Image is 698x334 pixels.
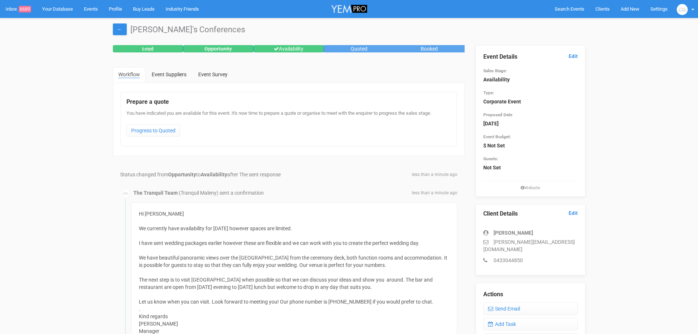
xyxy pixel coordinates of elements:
strong: [DATE] [483,121,499,126]
div: Booked [394,45,465,52]
a: Edit [569,210,578,217]
div: Availability [254,45,324,52]
strong: The Tranquil Team [133,190,178,196]
a: Send Email [483,302,578,315]
strong: Availability [201,172,227,177]
span: less than a minute ago [412,172,457,178]
strong: Availability [483,77,510,82]
a: Progress to Quoted [126,124,180,137]
h1: [PERSON_NAME]'s Conferences [113,25,586,34]
span: Clients [595,6,610,12]
a: Edit [569,53,578,60]
span: 6689 [19,6,31,12]
span: Search Events [555,6,584,12]
span: less than a minute ago [412,190,457,196]
span: Status changed from to after The sent response [120,172,281,177]
legend: Client Details [483,210,578,218]
legend: Actions [483,290,578,299]
a: ← [113,23,127,35]
p: 0433044850 [483,257,578,264]
a: Add Task [483,318,578,330]
strong: $ Not Set [483,143,505,148]
p: [PERSON_NAME][EMAIL_ADDRESS][DOMAIN_NAME] [483,238,578,253]
strong: Corporate Event [483,99,521,104]
div: Lead [113,45,183,52]
small: Website [483,185,578,191]
span: Add New [621,6,639,12]
img: data [122,190,129,197]
strong: Not Set [483,165,501,170]
span: (Tranquil Maleny) sent a confirmation [179,190,264,196]
small: Guests: [483,156,498,161]
strong: Opportunity [168,172,196,177]
small: Event Budget: [483,134,511,139]
legend: Event Details [483,53,578,61]
a: Event Survey [193,67,233,82]
small: Sales Stage: [483,68,507,73]
div: Opportunity [183,45,254,52]
small: Proposed Date [483,112,512,117]
strong: [PERSON_NAME] [494,230,533,236]
img: data [677,4,688,15]
a: Workflow [113,67,145,82]
div: You have indicated you are available for this event. It's now time to prepare a quote or organise... [126,110,451,140]
small: Type: [483,90,494,95]
div: Quoted [324,45,394,52]
a: Event Suppliers [146,67,192,82]
legend: Prepare a quote [126,98,451,106]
